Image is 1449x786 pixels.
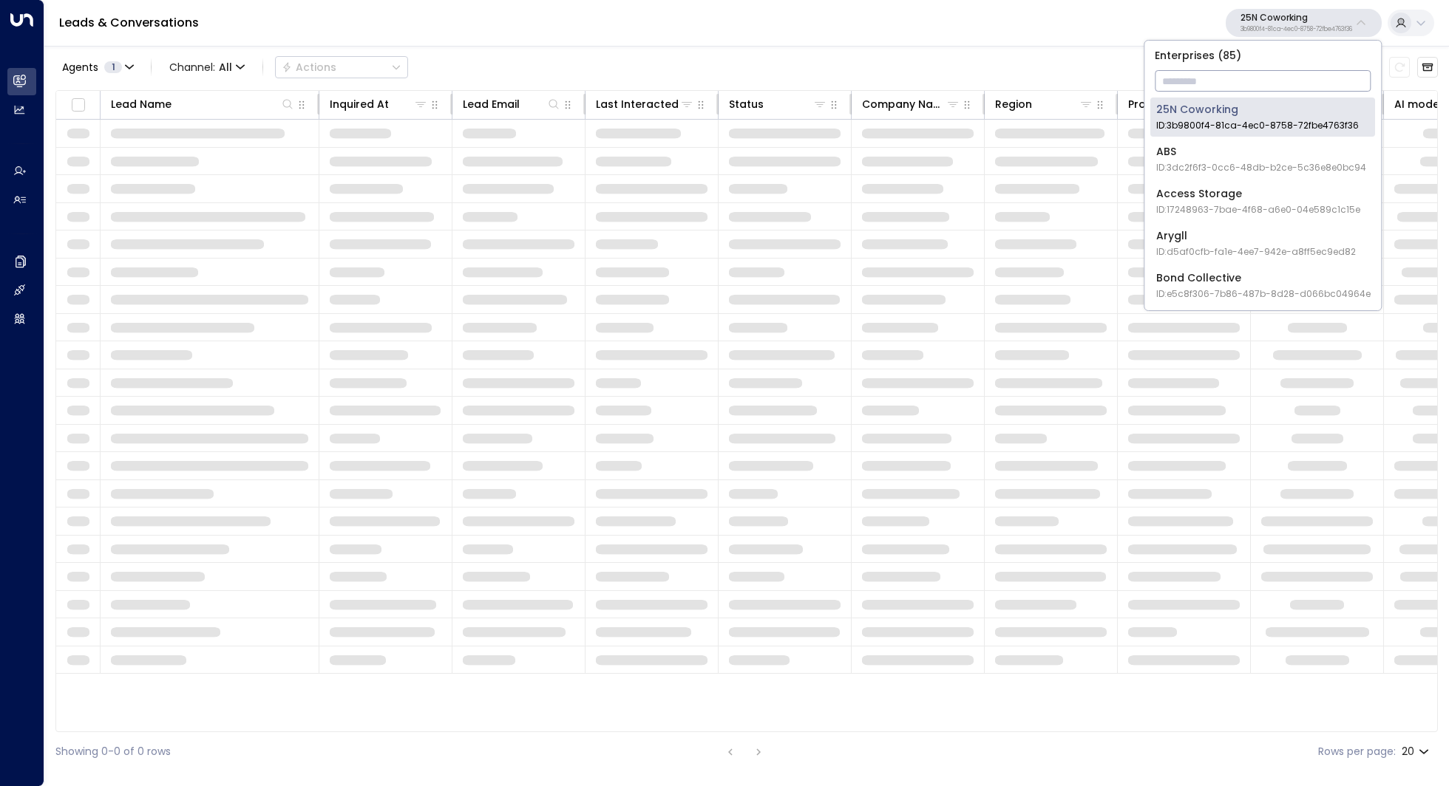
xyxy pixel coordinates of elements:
p: 3b9800f4-81ca-4ec0-8758-72fbe4763f36 [1241,27,1352,33]
div: Showing 0-0 of 0 rows [55,744,171,759]
button: Channel:All [163,57,251,78]
div: Region [995,95,1032,113]
div: Company Name [862,95,946,113]
span: ID: 3dc2f6f3-0cc6-48db-b2ce-5c36e8e0bc94 [1156,161,1366,174]
div: Inquired At [330,95,389,113]
div: Company Name [862,95,960,113]
div: Lead Name [111,95,295,113]
div: Access Storage [1156,186,1360,216]
div: Lead Email [463,95,520,113]
div: Status [729,95,827,113]
div: Product [1128,95,1171,113]
div: Button group with a nested menu [275,56,408,78]
span: 1 [104,61,122,73]
p: Enterprises ( 85 ) [1150,47,1375,64]
div: Bond Collective [1156,270,1371,301]
div: Inquired At [330,95,428,113]
button: Agents1 [55,57,139,78]
a: Leads & Conversations [59,14,199,31]
label: Rows per page: [1318,744,1396,759]
div: Last Interacted [596,95,694,113]
p: 25N Coworking [1241,13,1352,22]
div: AI mode [1394,95,1439,113]
button: Archived Leads [1417,57,1438,78]
span: ID: 3b9800f4-81ca-4ec0-8758-72fbe4763f36 [1156,119,1359,132]
div: Lead Email [463,95,561,113]
span: ID: e5c8f306-7b86-487b-8d28-d066bc04964e [1156,287,1371,301]
span: Refresh [1389,57,1410,78]
div: Arygll [1156,228,1356,259]
div: Status [729,95,764,113]
span: Channel: [163,57,251,78]
span: ID: 17248963-7bae-4f68-a6e0-04e589c1c15e [1156,203,1360,216]
div: Lead Name [111,95,172,113]
div: Region [995,95,1093,113]
div: Product [1128,95,1226,113]
div: 25N Coworking [1156,102,1359,132]
button: Actions [275,56,408,78]
span: All [219,61,232,73]
div: ABS [1156,144,1366,174]
div: Actions [282,61,336,74]
div: Last Interacted [596,95,679,113]
button: 25N Coworking3b9800f4-81ca-4ec0-8758-72fbe4763f36 [1226,9,1382,37]
span: Agents [62,62,98,72]
span: ID: d5af0cfb-fa1e-4ee7-942e-a8ff5ec9ed82 [1156,245,1356,259]
div: 20 [1402,741,1432,762]
nav: pagination navigation [721,742,768,761]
